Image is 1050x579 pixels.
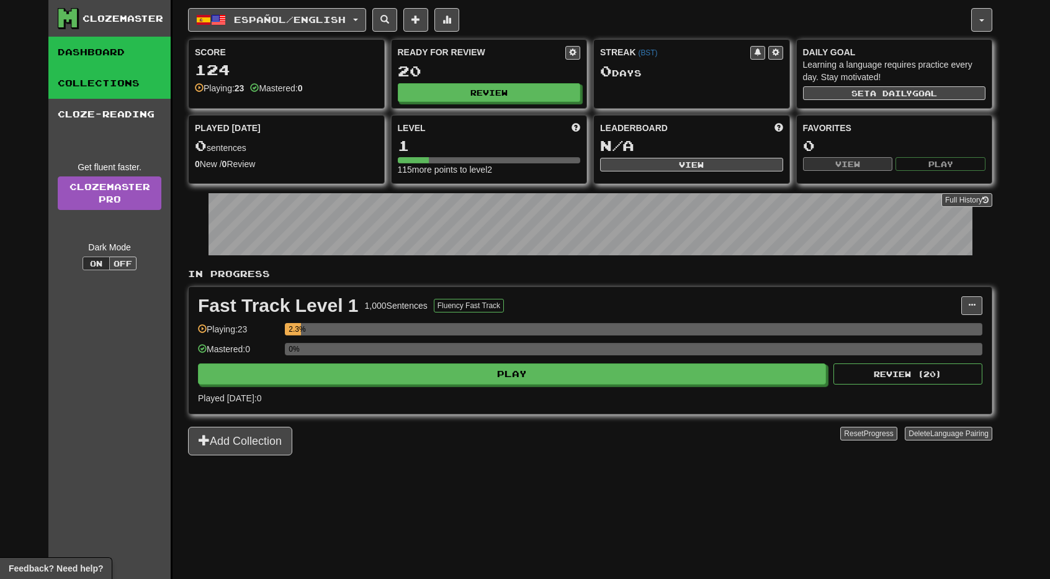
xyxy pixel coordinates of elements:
button: Add Collection [188,427,292,455]
button: Seta dailygoal [803,86,986,100]
div: 115 more points to level 2 [398,163,581,176]
div: Learning a language requires practice every day. Stay motivated! [803,58,986,83]
span: Leaderboard [600,122,668,134]
span: Español / English [234,14,346,25]
div: 1,000 Sentences [365,299,428,312]
strong: 23 [235,83,245,93]
button: More stats [434,8,459,32]
div: 124 [195,62,378,78]
strong: 0 [298,83,303,93]
a: ClozemasterPro [58,176,161,210]
span: Level [398,122,426,134]
span: 0 [600,62,612,80]
div: 2.3% [289,323,301,335]
div: Favorites [803,122,986,134]
a: Collections [48,68,171,99]
button: Add sentence to collection [403,8,428,32]
span: This week in points, UTC [774,122,783,134]
button: Fluency Fast Track [434,299,504,312]
span: Score more points to level up [572,122,580,134]
p: In Progress [188,268,992,280]
div: Score [195,46,378,58]
div: Day s [600,63,783,80]
button: Off [109,257,137,270]
div: Playing: 23 [198,323,279,344]
a: Dashboard [48,37,171,68]
div: Daily Goal [803,46,986,58]
span: Open feedback widget [9,562,103,575]
div: Get fluent faster. [58,161,161,173]
button: ResetProgress [840,427,897,440]
button: Play [198,363,826,385]
strong: 0 [195,159,200,169]
span: a daily [870,89,912,98]
button: Play [895,157,985,171]
div: Dark Mode [58,241,161,253]
div: Clozemaster [83,12,163,25]
button: Search sentences [372,8,397,32]
span: Played [DATE]: 0 [198,393,261,403]
div: Ready for Review [398,46,566,58]
button: Review [398,83,581,102]
button: Full History [941,193,992,207]
button: Español/English [188,8,366,32]
span: N/A [600,137,634,154]
span: Language Pairing [930,429,989,438]
a: (BST) [638,48,657,57]
button: Review (20) [833,363,982,385]
div: New / Review [195,158,378,170]
div: Mastered: 0 [198,343,279,363]
strong: 0 [222,159,227,169]
div: Streak [600,46,750,58]
button: View [803,157,893,171]
button: DeleteLanguage Pairing [905,427,992,440]
a: Cloze-Reading [48,99,171,130]
div: Fast Track Level 1 [198,296,359,315]
button: On [83,257,110,270]
div: Mastered: [250,82,302,94]
div: sentences [195,138,378,154]
div: 0 [803,138,986,153]
span: Progress [864,429,894,438]
span: 0 [195,137,207,154]
div: 20 [398,63,581,79]
div: Playing: [195,82,244,94]
div: 1 [398,138,581,153]
button: View [600,158,783,171]
span: Played [DATE] [195,122,261,134]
